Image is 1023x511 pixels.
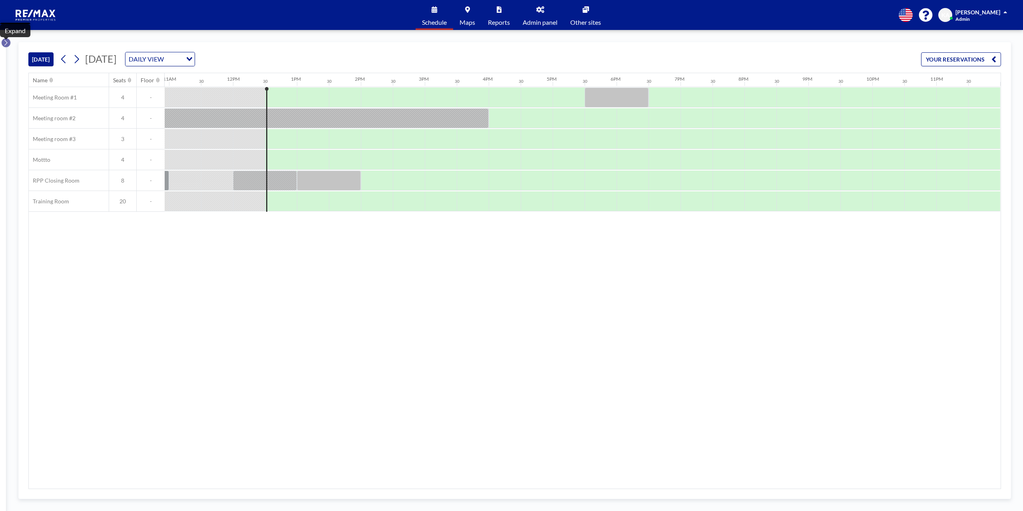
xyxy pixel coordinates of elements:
[547,76,557,82] div: 5PM
[137,94,165,101] span: -
[647,79,651,84] div: 30
[611,76,621,82] div: 6PM
[29,94,77,101] span: Meeting Room #1
[137,198,165,205] span: -
[227,76,240,82] div: 12PM
[29,135,76,143] span: Meeting room #3
[866,76,879,82] div: 10PM
[921,52,1001,66] button: YOUR RESERVATIONS
[802,76,812,82] div: 9PM
[109,156,136,163] span: 4
[137,135,165,143] span: -
[137,156,165,163] span: -
[738,76,748,82] div: 8PM
[955,9,1000,16] span: [PERSON_NAME]
[327,79,332,84] div: 30
[33,77,48,84] div: Name
[5,27,26,35] div: Expand
[483,76,493,82] div: 4PM
[902,79,907,84] div: 30
[519,79,523,84] div: 30
[455,79,460,84] div: 30
[125,52,195,66] div: Search for option
[583,79,587,84] div: 30
[137,177,165,184] span: -
[263,79,268,84] div: 30
[523,19,557,26] span: Admin panel
[141,77,154,84] div: Floor
[774,79,779,84] div: 30
[166,54,181,64] input: Search for option
[13,7,59,23] img: organization-logo
[930,76,943,82] div: 11PM
[391,79,396,84] div: 30
[28,52,54,66] button: [DATE]
[711,79,715,84] div: 30
[85,53,117,65] span: [DATE]
[955,16,970,22] span: Admin
[29,115,76,122] span: Meeting room #2
[29,198,69,205] span: Training Room
[127,54,165,64] span: DAILY VIEW
[163,76,176,82] div: 11AM
[137,115,165,122] span: -
[488,19,510,26] span: Reports
[422,19,447,26] span: Schedule
[570,19,601,26] span: Other sites
[675,76,685,82] div: 7PM
[291,76,301,82] div: 1PM
[109,177,136,184] span: 8
[419,76,429,82] div: 3PM
[29,156,50,163] span: Mottto
[109,135,136,143] span: 3
[941,12,949,19] span: KA
[29,177,80,184] span: RPP Closing Room
[355,76,365,82] div: 2PM
[109,198,136,205] span: 20
[838,79,843,84] div: 30
[109,94,136,101] span: 4
[113,77,126,84] div: Seats
[966,79,971,84] div: 30
[460,19,475,26] span: Maps
[109,115,136,122] span: 4
[199,79,204,84] div: 30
